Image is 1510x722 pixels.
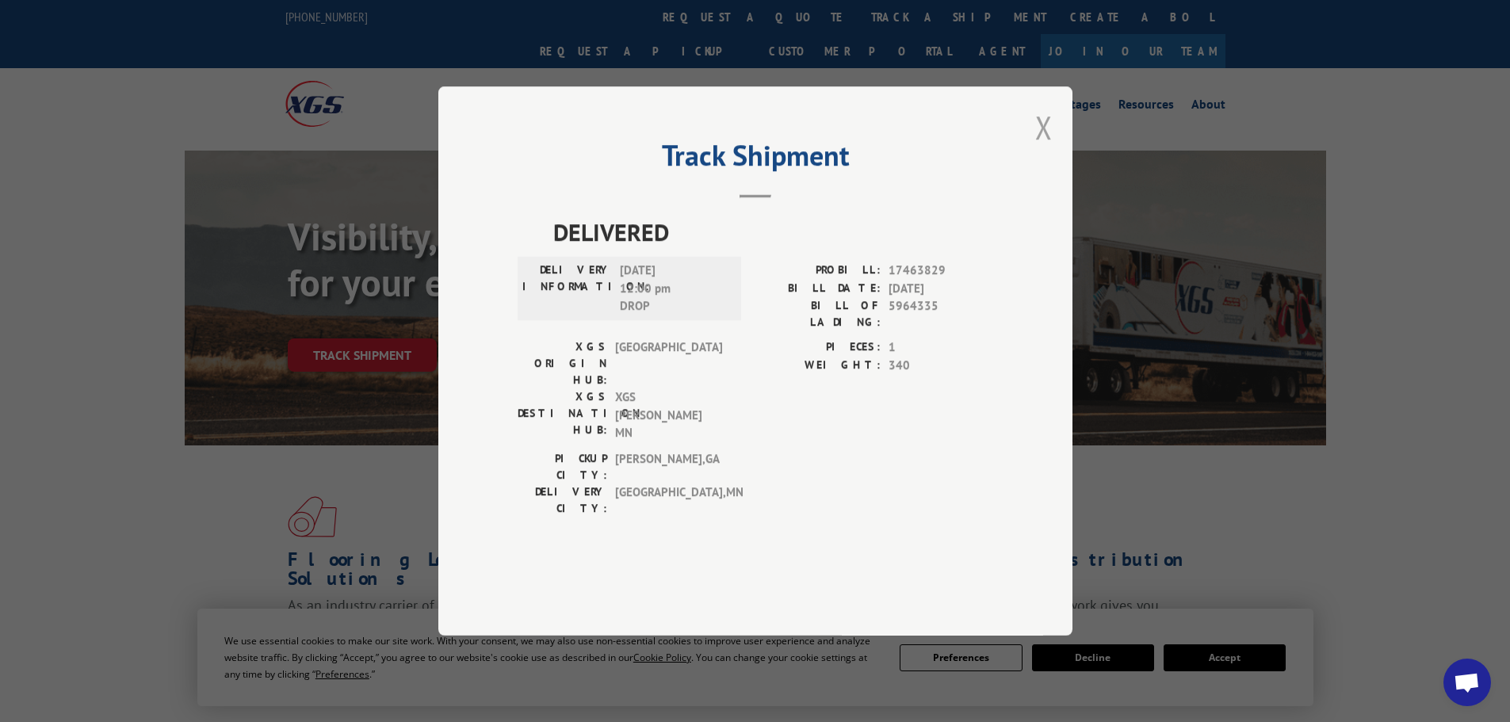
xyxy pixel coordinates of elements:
[755,357,881,375] label: WEIGHT:
[522,262,612,315] label: DELIVERY INFORMATION:
[755,280,881,298] label: BILL DATE:
[1035,106,1053,148] button: Close modal
[518,483,607,517] label: DELIVERY CITY:
[1443,659,1491,706] a: Open chat
[553,214,993,250] span: DELIVERED
[615,388,722,442] span: XGS [PERSON_NAME] MN
[755,262,881,280] label: PROBILL:
[518,450,607,483] label: PICKUP CITY:
[518,144,993,174] h2: Track Shipment
[889,280,993,298] span: [DATE]
[615,450,722,483] span: [PERSON_NAME] , GA
[518,388,607,442] label: XGS DESTINATION HUB:
[615,338,722,388] span: [GEOGRAPHIC_DATA]
[889,357,993,375] span: 340
[755,338,881,357] label: PIECES:
[889,262,993,280] span: 17463829
[889,338,993,357] span: 1
[889,297,993,330] span: 5964335
[755,297,881,330] label: BILL OF LADING:
[518,338,607,388] label: XGS ORIGIN HUB:
[615,483,722,517] span: [GEOGRAPHIC_DATA] , MN
[620,262,727,315] span: [DATE] 12:00 pm DROP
